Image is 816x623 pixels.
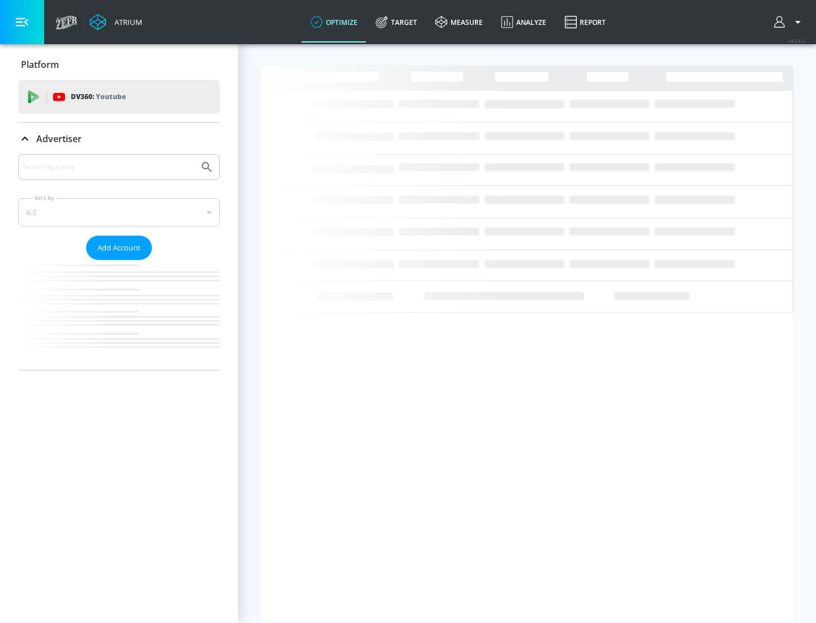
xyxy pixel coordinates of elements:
[426,2,492,42] a: measure
[555,2,615,42] a: Report
[97,241,141,254] span: Add Account
[32,194,57,202] label: Sort By
[18,198,220,227] div: A-Z
[789,37,805,44] span: v 4.24.0
[86,236,152,260] button: Add Account
[18,49,220,80] div: Platform
[18,123,220,155] div: Advertiser
[23,160,194,174] input: Search by name
[492,2,555,42] a: Analyze
[110,17,142,27] div: Atrium
[71,91,126,103] p: DV360:
[301,2,367,42] a: optimize
[18,154,220,370] div: Advertiser
[36,133,82,145] p: Advertiser
[21,58,59,71] p: Platform
[367,2,426,42] a: Target
[18,260,220,370] nav: list of Advertiser
[18,80,220,114] div: DV360: Youtube
[90,14,142,31] a: Atrium
[96,91,126,103] p: Youtube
